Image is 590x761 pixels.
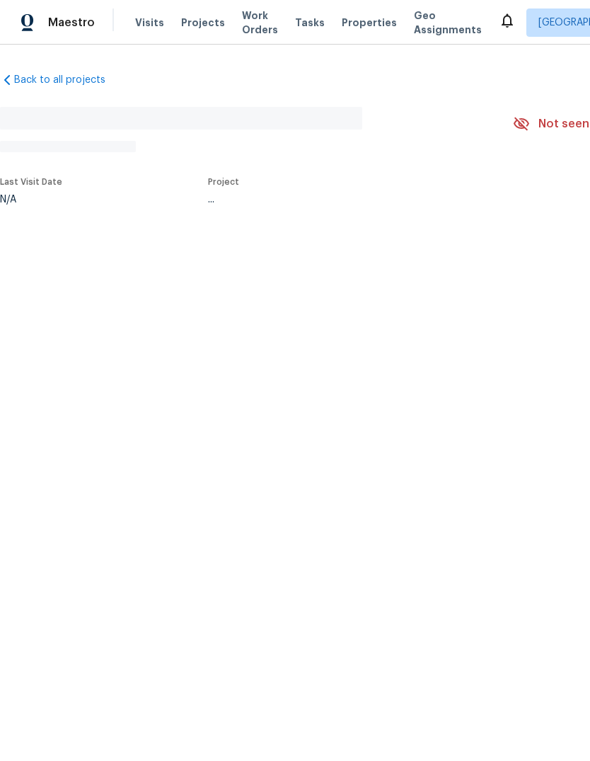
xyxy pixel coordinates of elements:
[414,8,482,37] span: Geo Assignments
[342,16,397,30] span: Properties
[242,8,278,37] span: Work Orders
[181,16,225,30] span: Projects
[208,178,239,186] span: Project
[295,18,325,28] span: Tasks
[48,16,95,30] span: Maestro
[135,16,164,30] span: Visits
[208,195,480,205] div: ...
